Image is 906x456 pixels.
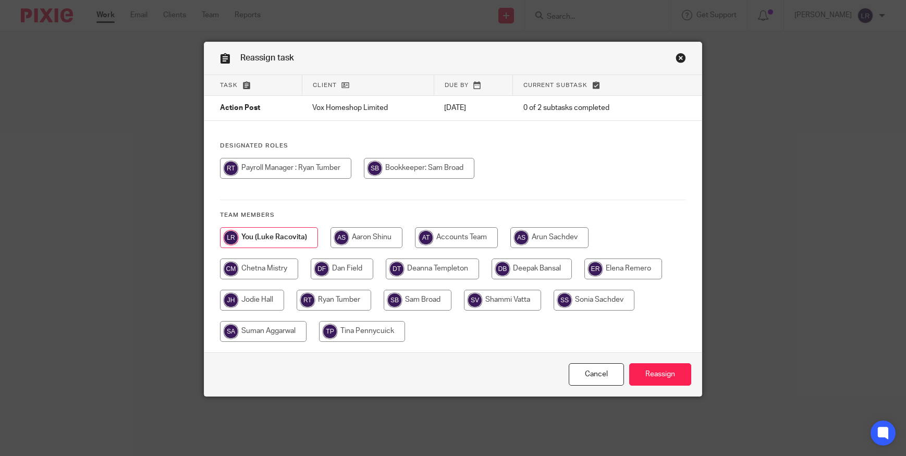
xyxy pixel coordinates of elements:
[313,82,337,88] span: Client
[569,363,624,386] a: Close this dialog window
[220,142,686,150] h4: Designated Roles
[523,82,587,88] span: Current subtask
[676,53,686,67] a: Close this dialog window
[629,363,691,386] input: Reassign
[444,103,503,113] p: [DATE]
[312,103,423,113] p: Vox Homeshop Limited
[220,105,260,112] span: Action Post
[220,211,686,219] h4: Team members
[445,82,469,88] span: Due by
[220,82,238,88] span: Task
[513,96,659,121] td: 0 of 2 subtasks completed
[240,54,294,62] span: Reassign task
